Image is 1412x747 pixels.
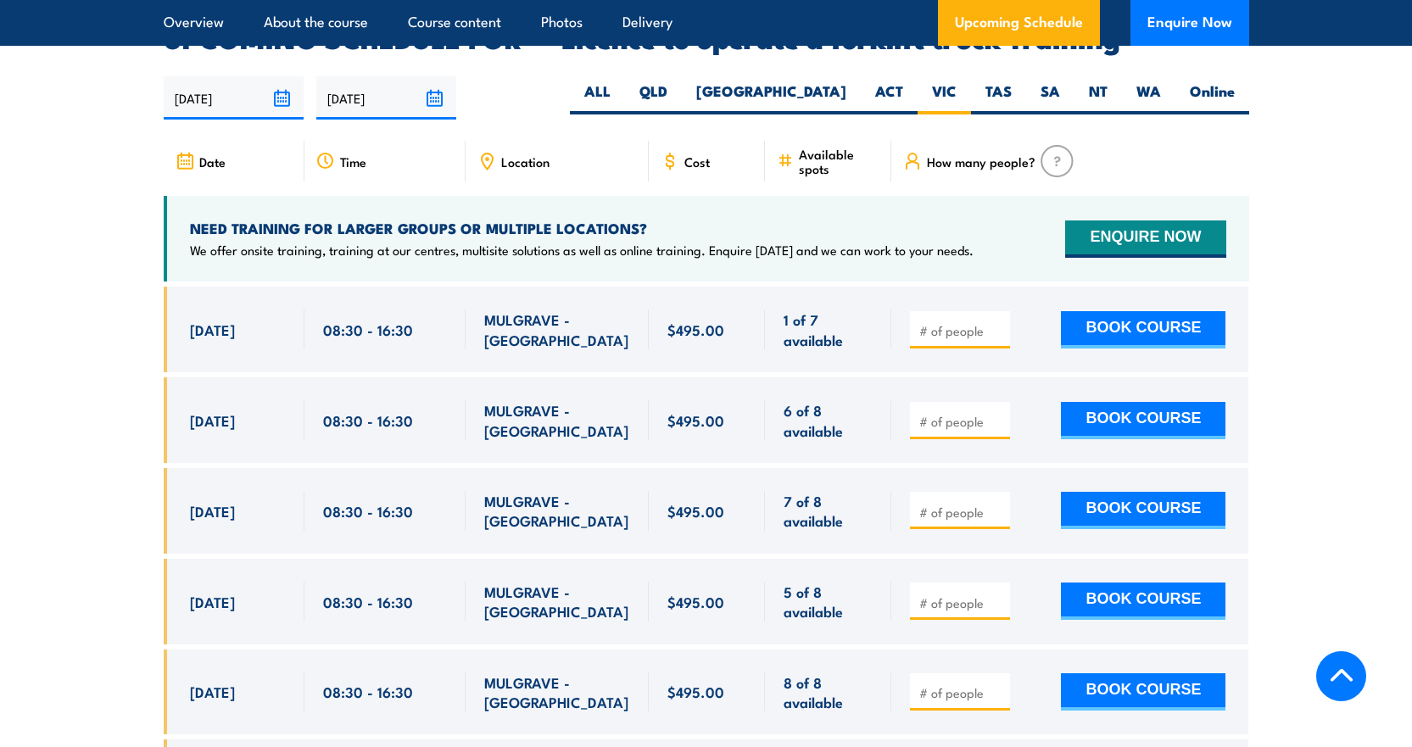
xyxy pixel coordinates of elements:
[918,81,971,114] label: VIC
[919,684,1004,701] input: # of people
[190,219,974,237] h4: NEED TRAINING FOR LARGER GROUPS OR MULTIPLE LOCATIONS?
[1026,81,1074,114] label: SA
[323,592,413,611] span: 08:30 - 16:30
[861,81,918,114] label: ACT
[190,592,235,611] span: [DATE]
[1061,402,1225,439] button: BOOK COURSE
[323,682,413,701] span: 08:30 - 16:30
[1061,673,1225,711] button: BOOK COURSE
[682,81,861,114] label: [GEOGRAPHIC_DATA]
[190,682,235,701] span: [DATE]
[1061,583,1225,620] button: BOOK COURSE
[784,582,873,622] span: 5 of 8 available
[919,504,1004,521] input: # of people
[667,320,724,339] span: $495.00
[199,154,226,169] span: Date
[784,491,873,531] span: 7 of 8 available
[164,25,1249,49] h2: UPCOMING SCHEDULE FOR - "Licence to operate a forklift truck Training"
[316,76,456,120] input: To date
[784,309,873,349] span: 1 of 7 available
[784,672,873,712] span: 8 of 8 available
[919,594,1004,611] input: # of people
[799,147,879,176] span: Available spots
[484,309,630,349] span: MULGRAVE - [GEOGRAPHIC_DATA]
[1074,81,1122,114] label: NT
[164,76,304,120] input: From date
[484,491,630,531] span: MULGRAVE - [GEOGRAPHIC_DATA]
[190,410,235,430] span: [DATE]
[1175,81,1249,114] label: Online
[919,413,1004,430] input: # of people
[323,501,413,521] span: 08:30 - 16:30
[570,81,625,114] label: ALL
[323,410,413,430] span: 08:30 - 16:30
[919,322,1004,339] input: # of people
[340,154,366,169] span: Time
[667,682,724,701] span: $495.00
[927,154,1035,169] span: How many people?
[501,154,550,169] span: Location
[1122,81,1175,114] label: WA
[971,81,1026,114] label: TAS
[625,81,682,114] label: QLD
[1061,492,1225,529] button: BOOK COURSE
[484,672,630,712] span: MULGRAVE - [GEOGRAPHIC_DATA]
[190,242,974,259] p: We offer onsite training, training at our centres, multisite solutions as well as online training...
[484,582,630,622] span: MULGRAVE - [GEOGRAPHIC_DATA]
[684,154,710,169] span: Cost
[1065,220,1225,258] button: ENQUIRE NOW
[190,320,235,339] span: [DATE]
[190,501,235,521] span: [DATE]
[1061,311,1225,348] button: BOOK COURSE
[784,400,873,440] span: 6 of 8 available
[484,400,630,440] span: MULGRAVE - [GEOGRAPHIC_DATA]
[667,410,724,430] span: $495.00
[667,501,724,521] span: $495.00
[323,320,413,339] span: 08:30 - 16:30
[667,592,724,611] span: $495.00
